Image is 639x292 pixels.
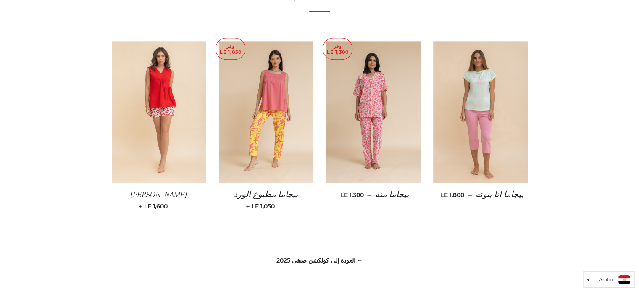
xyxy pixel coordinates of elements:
[234,190,298,199] span: بيجاما مطبوع الورد
[276,257,363,264] a: ← العودة إلى كولكشن صيفى 2025
[323,38,352,60] p: وفر LE 1,300
[216,38,245,60] p: وفر LE 1,050
[367,191,372,199] span: —
[337,191,364,199] span: LE 1,300
[599,277,614,282] i: Arabic
[588,275,630,284] a: Arabic
[171,203,176,210] span: —
[326,183,421,207] a: بيجاما منة — LE 1,300
[437,191,464,199] span: LE 1,800
[140,203,168,210] span: LE 1,600
[476,190,524,199] span: بيجاما انا بنوته
[131,190,187,199] span: [PERSON_NAME]
[278,203,283,210] span: —
[219,183,313,217] a: بيجاما مطبوع الورد — LE 1,050
[433,183,528,207] a: بيجاما انا بنوته — LE 1,800
[468,191,472,199] span: —
[375,190,409,199] span: بيجاما منة
[112,183,206,217] a: [PERSON_NAME] — LE 1,600
[248,203,275,210] span: LE 1,050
